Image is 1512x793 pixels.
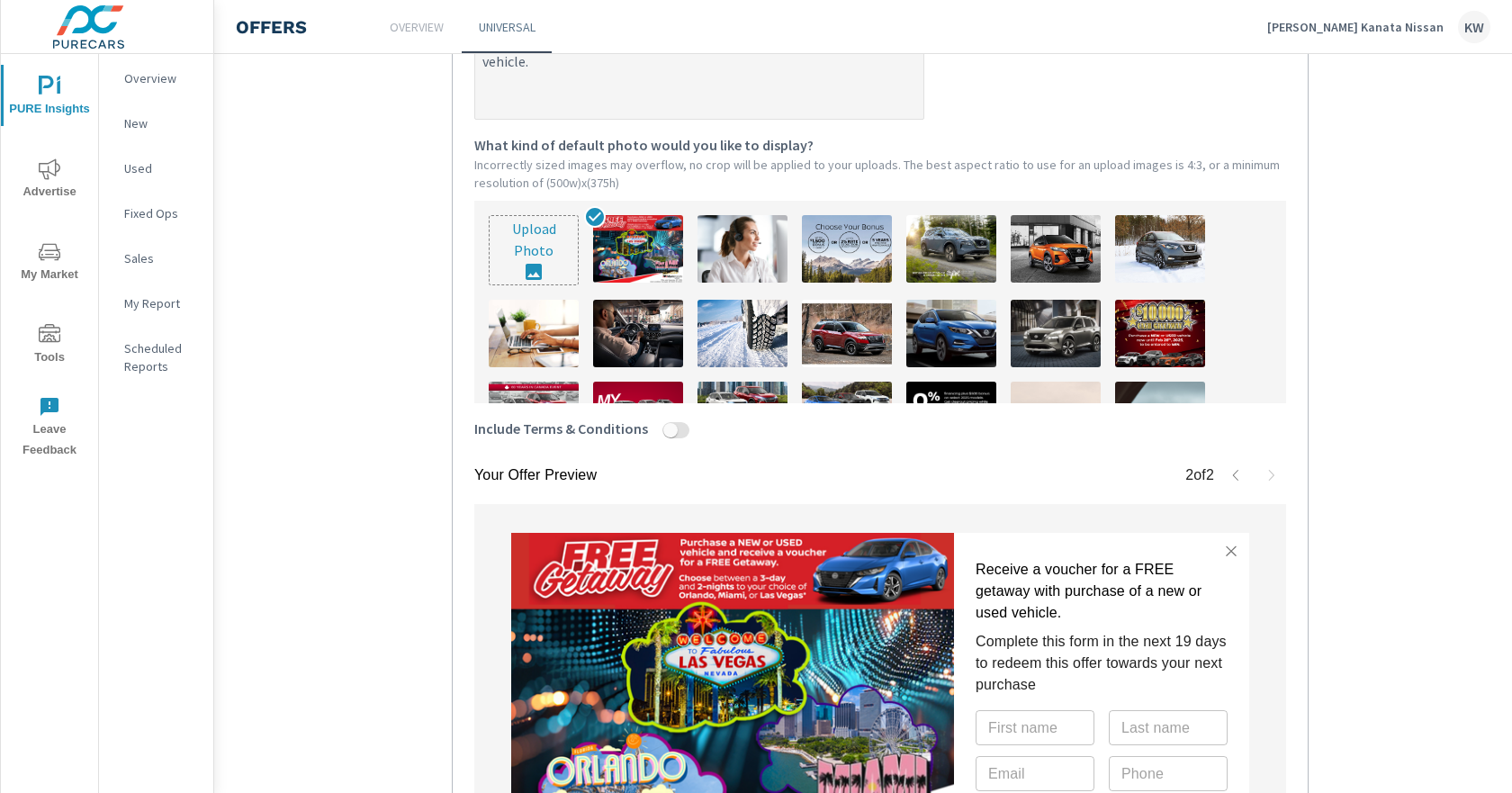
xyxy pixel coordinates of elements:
[99,155,213,182] div: Used
[124,204,199,222] p: Fixed Ops
[593,382,683,449] img: description
[1011,300,1101,367] img: description
[593,215,683,283] img: description
[124,159,199,177] p: Used
[6,158,93,203] span: Advertise
[474,418,648,439] span: Include Terms & Conditions
[802,300,892,367] img: description
[99,65,213,92] div: Overview
[1115,300,1205,367] img: description
[474,134,814,156] span: What kind of default photo would you like to display?
[479,18,535,36] p: Universal
[475,29,923,119] textarea: Describe your offer
[697,215,787,283] img: description
[697,382,787,449] img: description
[6,396,93,461] span: Leave Feedback
[663,422,678,438] button: Include Terms & Conditions
[124,249,199,267] p: Sales
[1109,756,1228,791] input: Phone
[124,114,199,132] p: New
[99,110,213,137] div: New
[976,756,1094,791] input: Email
[1115,215,1205,283] img: description
[593,300,683,367] img: description
[390,18,444,36] p: Overview
[976,710,1094,745] input: First name
[124,69,199,87] p: Overview
[1267,19,1444,35] p: [PERSON_NAME] Kanata Nissan
[1,54,98,468] div: nav menu
[1458,11,1490,43] div: KW
[6,76,93,120] span: PURE Insights
[6,324,93,368] span: Tools
[474,464,597,486] p: Your Offer Preview
[1185,464,1214,486] p: 2 of 2
[489,300,579,367] img: description
[236,16,307,38] h4: Offers
[802,215,892,283] img: description
[1011,382,1101,449] img: description
[1011,215,1101,283] img: description
[906,300,996,367] img: description
[697,300,787,367] img: description
[906,382,996,449] img: description
[1115,382,1205,449] img: description
[99,245,213,272] div: Sales
[976,631,1228,696] p: Complete this form in the next 19 days to redeem this offer towards your next purchase
[99,200,213,227] div: Fixed Ops
[124,294,199,312] p: My Report
[474,156,1286,192] p: Incorrectly sized images may overflow, no crop will be applied to your uploads. The best aspect r...
[124,339,199,375] p: Scheduled Reports
[976,559,1228,624] h3: Receive a voucher for a FREE getaway with purchase of a new or used vehicle.
[99,290,213,317] div: My Report
[802,382,892,449] img: description
[906,215,996,283] img: description
[489,382,579,449] img: description
[6,241,93,285] span: My Market
[99,335,213,380] div: Scheduled Reports
[1109,710,1228,745] input: Last name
